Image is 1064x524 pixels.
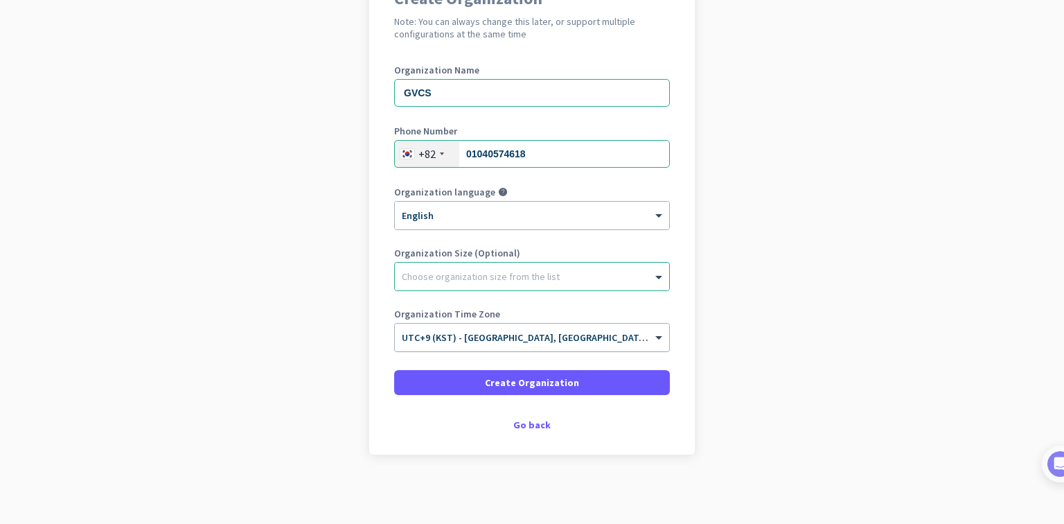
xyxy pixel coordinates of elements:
[394,126,670,136] label: Phone Number
[394,187,495,197] label: Organization language
[394,370,670,395] button: Create Organization
[485,376,579,390] span: Create Organization
[498,187,508,197] i: help
[394,309,670,319] label: Organization Time Zone
[394,65,670,75] label: Organization Name
[394,15,670,40] h2: Note: You can always change this later, or support multiple configurations at the same time
[394,420,670,430] div: Go back
[394,248,670,258] label: Organization Size (Optional)
[394,140,670,168] input: 2-212-3456
[394,79,670,107] input: What is the name of your organization?
[418,147,436,161] div: +82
